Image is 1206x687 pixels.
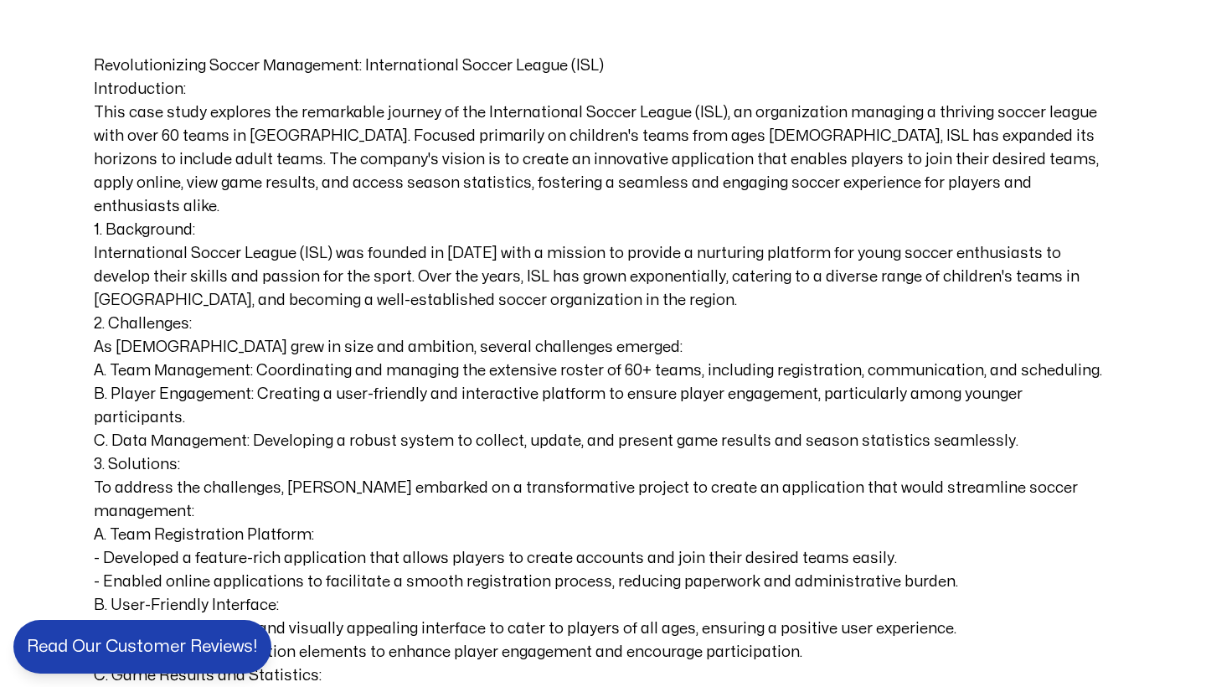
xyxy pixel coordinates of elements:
[13,620,271,674] button: Read Our Customer Reviews!
[94,383,1112,430] p: B. Player Engagement: Creating a user-friendly and interactive platform to ensure player engageme...
[94,78,1112,219] p: Introduction: This case study explores the remarkable journey of the International Soccer League ...
[94,430,1112,453] p: C. Data Management: Developing a robust system to collect, update, and present game results and s...
[94,313,1112,359] p: 2. Challenges: As [DEMOGRAPHIC_DATA] grew in size and ambition, several challenges emerged:
[94,453,1112,524] p: 3. Solutions: To address the challenges, [PERSON_NAME] embarked on a transformative project to cr...
[94,219,1112,313] p: 1. Background: International Soccer League (ISL) was founded in [DATE] with a mission to provide ...
[94,54,1112,78] p: Revolutionizing Soccer Management: International Soccer League (ISL)
[94,359,1112,383] p: A. Team Management: Coordinating and managing the extensive roster of 60+ teams, including regist...
[94,524,1112,594] p: A. Team Registration Platform: - Developed a feature-rich application that allows players to crea...
[94,594,1112,664] p: B. User-Friendly Interface: - Designed an intuitive and visually appealing interface to cater to ...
